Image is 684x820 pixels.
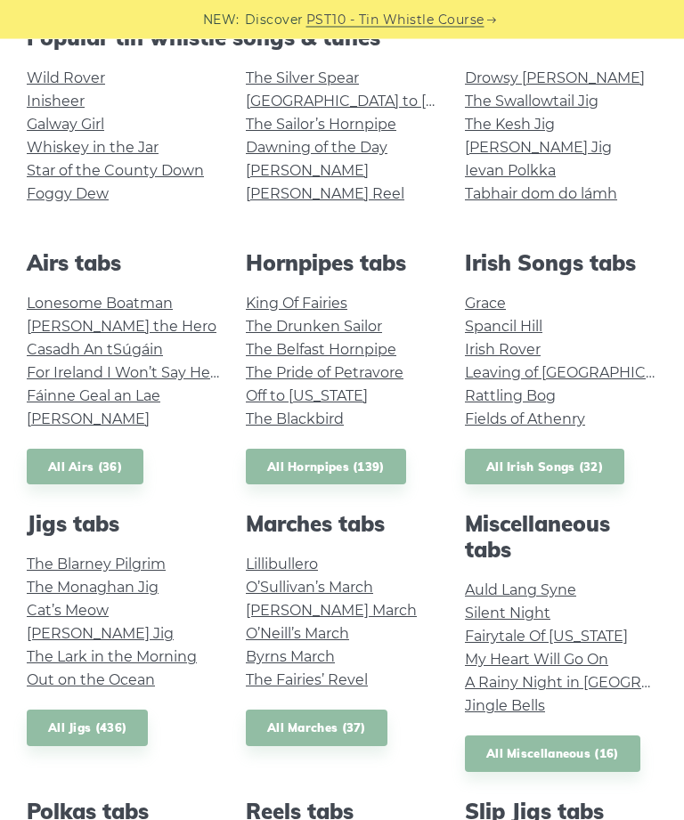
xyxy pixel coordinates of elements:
a: My Heart Will Go On [465,652,608,669]
a: The Sailor’s Hornpipe [246,117,396,134]
a: Fields of Athenry [465,411,585,428]
a: King Of Fairies [246,296,347,313]
a: The Blackbird [246,411,344,428]
a: Fairytale Of [US_STATE] [465,629,628,645]
a: The Monaghan Jig [27,580,159,597]
a: Casadh An tSúgáin [27,342,163,359]
a: For Ireland I Won’t Say Her Name [27,365,263,382]
a: [GEOGRAPHIC_DATA] to [GEOGRAPHIC_DATA] [246,93,574,110]
a: Jingle Bells [465,698,545,715]
a: The Pride of Petravore [246,365,403,382]
a: All Marches (37) [246,710,387,747]
a: The Swallowtail Jig [465,93,598,110]
h2: Popular tin whistle songs & tunes [27,26,657,52]
a: [PERSON_NAME] Jig [27,626,174,643]
h2: Hornpipes tabs [246,251,438,277]
a: [PERSON_NAME] [27,411,150,428]
h2: Jigs tabs [27,512,219,538]
a: The Silver Spear [246,70,359,87]
a: The Kesh Jig [465,117,555,134]
a: All Jigs (436) [27,710,148,747]
a: Lonesome Boatman [27,296,173,313]
a: Cat’s Meow [27,603,109,620]
a: Off to [US_STATE] [246,388,368,405]
a: The Blarney Pilgrim [27,556,166,573]
a: Auld Lang Syne [465,582,576,599]
a: Inisheer [27,93,85,110]
a: [PERSON_NAME] the Hero [27,319,216,336]
a: Silent Night [465,605,550,622]
a: Wild Rover [27,70,105,87]
a: The Drunken Sailor [246,319,382,336]
a: All Hornpipes (139) [246,450,406,486]
h2: Miscellaneous tabs [465,512,657,564]
h2: Marches tabs [246,512,438,538]
a: Drowsy [PERSON_NAME] [465,70,645,87]
a: Fáinne Geal an Lae [27,388,160,405]
a: [PERSON_NAME] [246,163,369,180]
a: Irish Rover [465,342,541,359]
a: O’Sullivan’s March [246,580,373,597]
a: Rattling Bog [465,388,556,405]
a: Tabhair dom do lámh [465,186,617,203]
a: [PERSON_NAME] Reel [246,186,404,203]
a: All Irish Songs (32) [465,450,624,486]
a: Star of the County Down [27,163,204,180]
a: [PERSON_NAME] Jig [465,140,612,157]
h2: Airs tabs [27,251,219,277]
a: The Belfast Hornpipe [246,342,396,359]
a: O’Neill’s March [246,626,349,643]
a: Whiskey in the Jar [27,140,159,157]
a: PST10 - Tin Whistle Course [306,10,484,30]
a: All Miscellaneous (16) [465,736,640,773]
span: Discover [245,10,304,30]
a: Ievan Polkka [465,163,556,180]
a: Byrns March [246,649,335,666]
a: [PERSON_NAME] March [246,603,417,620]
a: Lillibullero [246,556,318,573]
a: Galway Girl [27,117,104,134]
a: The Lark in the Morning [27,649,197,666]
a: Out on the Ocean [27,672,155,689]
a: Spancil Hill [465,319,542,336]
span: NEW: [203,10,240,30]
a: Grace [465,296,506,313]
a: Foggy Dew [27,186,109,203]
h2: Irish Songs tabs [465,251,657,277]
a: Dawning of the Day [246,140,387,157]
a: All Airs (36) [27,450,143,486]
a: The Fairies’ Revel [246,672,368,689]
